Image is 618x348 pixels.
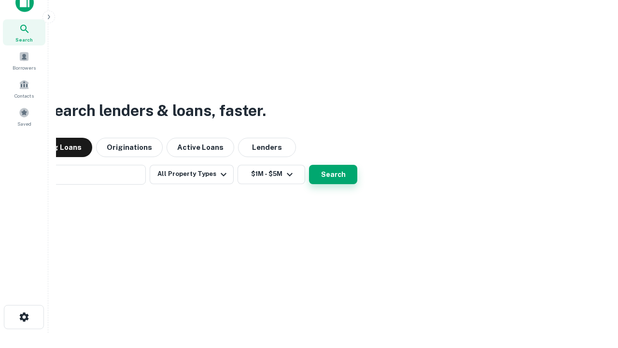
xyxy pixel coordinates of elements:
[44,99,266,122] h3: Search lenders & loans, faster.
[96,138,163,157] button: Originations
[238,138,296,157] button: Lenders
[238,165,305,184] button: $1M - $5M
[3,47,45,73] a: Borrowers
[3,19,45,45] a: Search
[3,75,45,101] a: Contacts
[150,165,234,184] button: All Property Types
[15,36,33,43] span: Search
[17,120,31,128] span: Saved
[570,271,618,317] iframe: Chat Widget
[14,92,34,100] span: Contacts
[13,64,36,72] span: Borrowers
[309,165,357,184] button: Search
[3,103,45,130] a: Saved
[167,138,234,157] button: Active Loans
